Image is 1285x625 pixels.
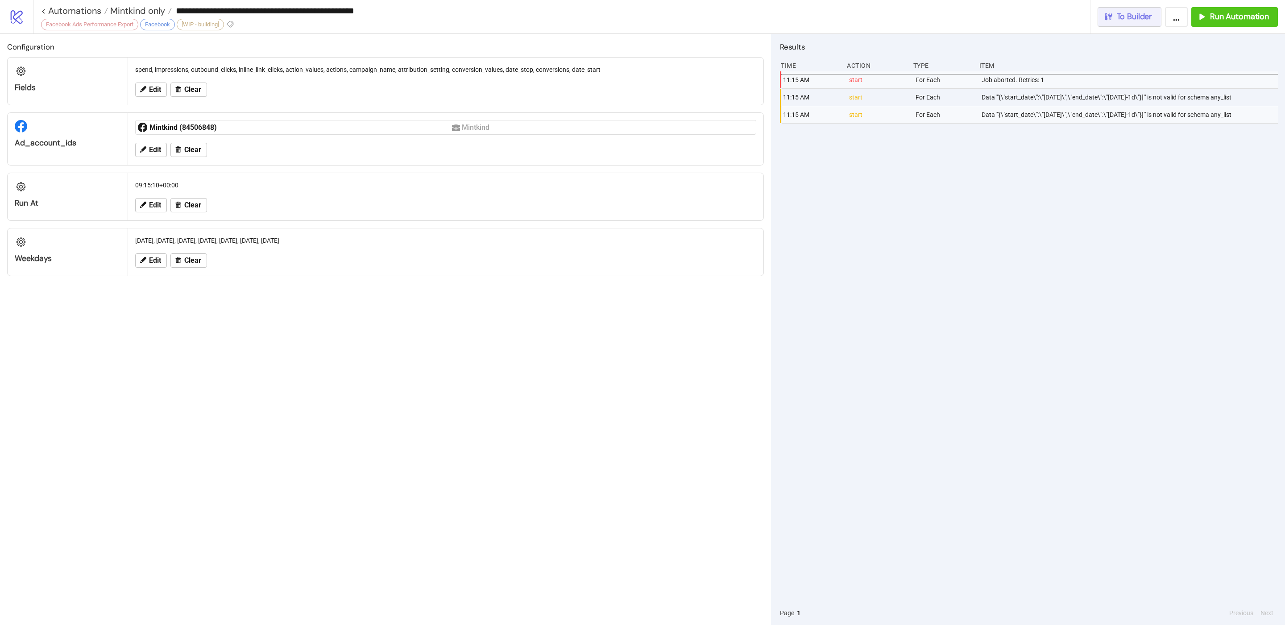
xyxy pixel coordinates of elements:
span: Clear [184,257,201,265]
div: Action [846,57,906,74]
button: Clear [170,198,207,212]
div: Facebook Ads Performance Export [41,19,138,30]
button: Clear [170,253,207,268]
div: Job aborted. Retries: 1 [981,71,1280,88]
h2: Results [780,41,1278,53]
span: Clear [184,201,201,209]
button: Edit [135,83,167,97]
div: Data '"{\"start_date\":\"[DATE]\",\"end_date\":\"[DATE]-1d\"}]"' is not valid for schema any_list [981,106,1280,123]
div: Run At [15,198,120,208]
button: Clear [170,143,207,157]
h2: Configuration [7,41,764,53]
div: start [848,71,908,88]
span: Edit [149,86,161,94]
button: Edit [135,198,167,212]
button: Edit [135,143,167,157]
div: spend, impressions, outbound_clicks, inline_link_clicks, action_values, actions, campaign_name, a... [132,61,760,78]
a: Mintkind only [108,6,172,15]
div: Mintkind [462,122,492,133]
a: < Automations [41,6,108,15]
button: Edit [135,253,167,268]
div: Data '"{\"start_date\":\"[DATE]\",\"end_date\":\"[DATE]-1d\"}]"' is not valid for schema any_list [981,89,1280,106]
span: Page [780,608,794,618]
div: Weekdays [15,253,120,264]
button: Clear [170,83,207,97]
span: Run Automation [1210,12,1269,22]
button: Run Automation [1191,7,1278,27]
div: For Each [915,89,974,106]
button: Next [1258,608,1276,618]
span: Clear [184,146,201,154]
div: fields [15,83,120,93]
button: 1 [794,608,803,618]
div: 09:15:10+00:00 [132,177,760,194]
button: Previous [1227,608,1256,618]
div: Item [978,57,1278,74]
div: 11:15 AM [782,89,842,106]
span: Clear [184,86,201,94]
button: To Builder [1098,7,1162,27]
span: To Builder [1117,12,1152,22]
div: For Each [915,71,974,88]
div: Time [780,57,840,74]
div: [WIP - building] [177,19,224,30]
div: 11:15 AM [782,106,842,123]
div: ad_account_ids [15,138,120,148]
div: For Each [915,106,974,123]
button: ... [1165,7,1188,27]
div: Type [912,57,972,74]
span: Edit [149,146,161,154]
div: Mintkind (84506848) [149,123,452,132]
div: Facebook [140,19,175,30]
span: Edit [149,201,161,209]
span: Edit [149,257,161,265]
span: Mintkind only [108,5,165,17]
div: 11:15 AM [782,71,842,88]
div: start [848,89,908,106]
div: [DATE], [DATE], [DATE], [DATE], [DATE], [DATE], [DATE] [132,232,760,249]
div: start [848,106,908,123]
